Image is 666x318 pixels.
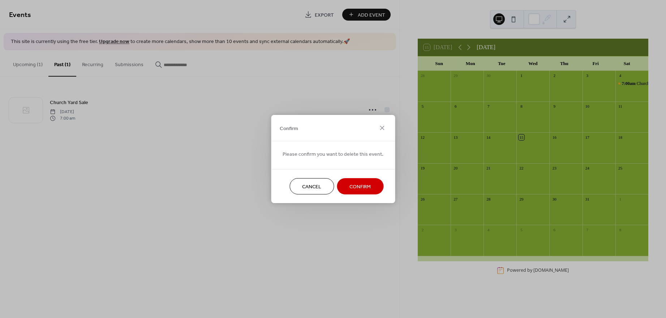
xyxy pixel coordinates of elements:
span: Confirm [280,125,298,132]
span: Please confirm you want to delete this event. [283,151,383,158]
button: Confirm [337,178,383,194]
button: Cancel [289,178,334,194]
span: Cancel [302,183,321,191]
span: Confirm [349,183,371,191]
